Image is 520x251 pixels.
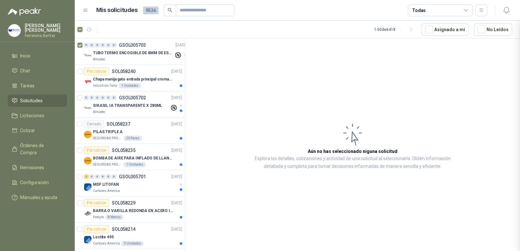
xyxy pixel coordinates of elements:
span: Manuales y ayuda [20,194,57,201]
p: [PERSON_NAME] [PERSON_NAME] [25,23,67,32]
span: Configuración [20,179,49,186]
a: Remisiones [8,161,67,174]
a: Órdenes de Compra [8,139,67,159]
div: Todas [412,7,426,14]
span: Inicio [20,52,31,59]
a: Chat [8,65,67,77]
span: Tareas [20,82,34,89]
img: Logo peakr [8,8,41,16]
span: Licitaciones [20,112,44,119]
a: Inicio [8,50,67,62]
span: Órdenes de Compra [20,142,61,156]
h1: Mis solicitudes [96,6,138,15]
span: Chat [20,67,30,74]
span: 9536 [143,6,159,14]
a: Licitaciones [8,109,67,122]
span: Remisiones [20,164,44,171]
span: Cotizar [20,127,35,134]
a: Cotizar [8,124,67,137]
a: Solicitudes [8,94,67,107]
span: search [168,8,172,12]
p: Ferreteria BerVar [25,34,67,38]
a: Manuales y ayuda [8,191,67,204]
a: Configuración [8,176,67,189]
a: Tareas [8,80,67,92]
img: Company Logo [8,24,20,37]
span: Solicitudes [20,97,43,104]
